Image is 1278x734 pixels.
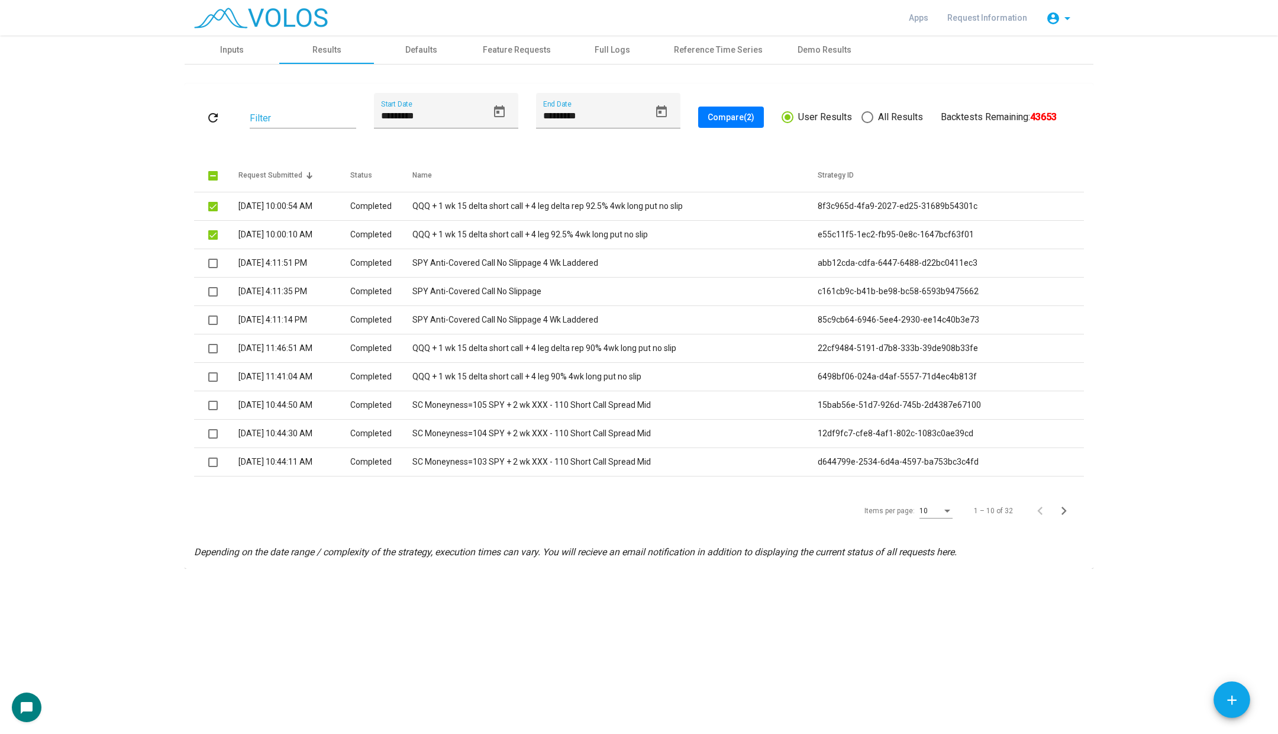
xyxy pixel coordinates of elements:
div: Full Logs [595,44,630,56]
td: 22cf9484-5191-d7b8-333b-39de908b33fe [818,334,1084,363]
div: 1 – 10 of 32 [974,506,1013,516]
td: [DATE] 11:46:51 AM [238,334,350,363]
td: SC Moneyness=105 SPY + 2 wk XXX - 110 Short Call Spread Mid [412,391,818,420]
button: Previous page [1032,499,1056,523]
div: Demo Results [798,44,851,56]
div: Name [412,170,432,181]
mat-select: Items per page: [919,507,953,516]
td: [DATE] 10:44:30 AM [238,420,350,448]
td: Completed [350,391,412,420]
button: Compare(2) [698,107,764,128]
span: User Results [793,110,852,124]
div: Status [350,170,372,181]
div: Reference Time Series [674,44,763,56]
td: QQQ + 1 wk 15 delta short call + 4 leg delta rep 92.5% 4wk long put no slip [412,192,818,221]
td: 6498bf06-024a-d4af-5557-71d4ec4b813f [818,363,1084,391]
div: Name [412,170,818,181]
td: [DATE] 10:44:11 AM [238,448,350,477]
td: QQQ + 1 wk 15 delta short call + 4 leg 90% 4wk long put no slip [412,363,818,391]
div: Strategy ID [818,170,854,181]
td: Completed [350,420,412,448]
div: Results [312,44,341,56]
div: Backtests Remaining: [941,110,1057,124]
td: SPY Anti-Covered Call No Slippage [412,278,818,306]
td: QQQ + 1 wk 15 delta short call + 4 leg 92.5% 4wk long put no slip [412,221,818,249]
td: Completed [350,221,412,249]
span: Request Information [947,13,1027,22]
td: abb12cda-cdfa-6447-6488-d22bc0411ec3 [818,249,1084,278]
td: [DATE] 4:11:14 PM [238,306,350,334]
span: Compare (2) [708,112,754,122]
div: Strategy ID [818,170,1070,181]
td: e55c11f5-1ec2-fb95-0e8c-1647bcf63f01 [818,221,1084,249]
td: d644799e-2534-6d4a-4597-ba753bc3c4fd [818,448,1084,477]
div: Inputs [220,44,244,56]
div: Request Submitted [238,170,350,181]
td: Completed [350,334,412,363]
mat-icon: chat_bubble [20,701,34,715]
a: Request Information [938,7,1037,28]
td: 8f3c965d-4fa9-2027-ed25-31689b54301c [818,192,1084,221]
td: 85c9cb64-6946-5ee4-2930-ee14c40b3e73 [818,306,1084,334]
td: SPY Anti-Covered Call No Slippage 4 Wk Laddered [412,249,818,278]
div: Status [350,170,412,181]
td: [DATE] 11:41:04 AM [238,363,350,391]
mat-icon: arrow_drop_down [1060,11,1074,25]
div: Items per page: [864,506,915,516]
button: Add icon [1214,681,1250,718]
span: Apps [909,13,928,22]
td: [DATE] 4:11:51 PM [238,249,350,278]
td: QQQ + 1 wk 15 delta short call + 4 leg delta rep 90% 4wk long put no slip [412,334,818,363]
span: 10 [919,507,928,515]
td: [DATE] 10:00:54 AM [238,192,350,221]
div: Request Submitted [238,170,302,181]
td: Completed [350,249,412,278]
i: Depending on the date range / complexity of the strategy, execution times can vary. You will reci... [194,546,957,558]
span: All Results [873,110,923,124]
td: Completed [350,192,412,221]
div: Feature Requests [483,44,551,56]
b: 43653 [1030,111,1057,123]
td: [DATE] 10:00:10 AM [238,221,350,249]
td: [DATE] 4:11:35 PM [238,278,350,306]
td: Completed [350,306,412,334]
a: Apps [899,7,938,28]
td: [DATE] 10:44:50 AM [238,391,350,420]
td: c161cb9c-b41b-be98-bc58-6593b9475662 [818,278,1084,306]
td: Completed [350,278,412,306]
button: Open calendar [650,100,673,124]
mat-icon: account_circle [1046,11,1060,25]
td: SC Moneyness=104 SPY + 2 wk XXX - 110 Short Call Spread Mid [412,420,818,448]
td: 12df9fc7-cfe8-4af1-802c-1083c0ae39cd [818,420,1084,448]
td: SC Moneyness=103 SPY + 2 wk XXX - 110 Short Call Spread Mid [412,448,818,477]
mat-icon: add [1224,693,1240,708]
td: 15bab56e-51d7-926d-745b-2d4387e67100 [818,391,1084,420]
button: Next page [1056,499,1079,523]
td: SPY Anti-Covered Call No Slippage 4 Wk Laddered [412,306,818,334]
td: Completed [350,448,412,477]
div: Defaults [405,44,437,56]
td: Completed [350,363,412,391]
mat-icon: refresh [206,111,220,125]
button: Open calendar [488,100,511,124]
